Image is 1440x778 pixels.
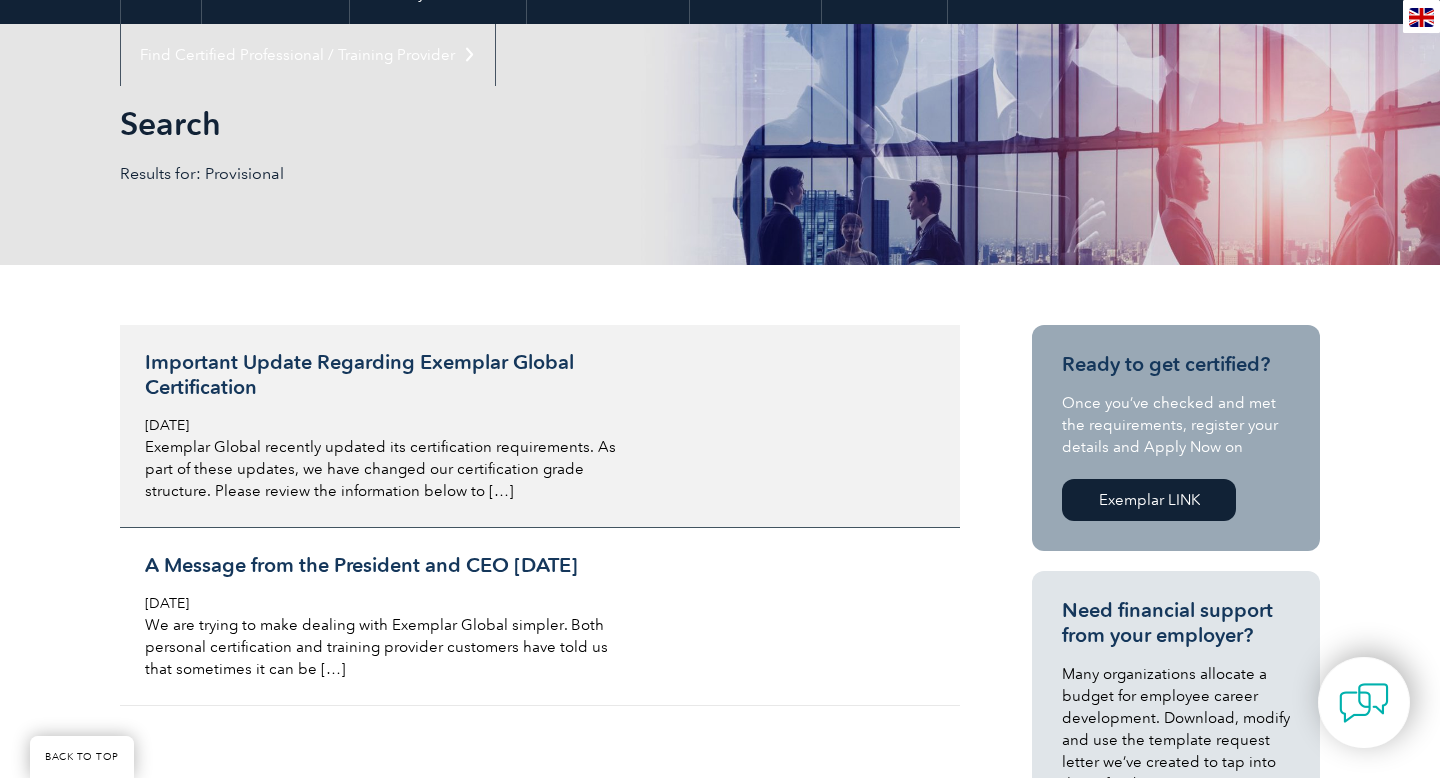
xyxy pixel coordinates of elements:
a: Exemplar LINK [1062,479,1236,521]
img: en [1409,8,1434,27]
img: contact-chat.png [1339,678,1389,728]
span: [DATE] [145,417,189,434]
p: Exemplar Global recently updated its certification requirements. As part of these updates, we hav... [145,436,619,502]
span: [DATE] [145,595,189,612]
p: Once you’ve checked and met the requirements, register your details and Apply Now on [1062,392,1290,458]
h3: Ready to get certified? [1062,352,1290,377]
a: Important Update Regarding Exemplar Global Certification [DATE] Exemplar Global recently updated ... [120,325,960,528]
a: Find Certified Professional / Training Provider [121,24,495,86]
p: Results for: Provisional [120,163,720,185]
h3: Need financial support from your employer? [1062,598,1290,648]
h3: A Message from the President and CEO [DATE] [145,553,619,578]
a: BACK TO TOP [30,736,134,778]
h1: Search [120,104,888,143]
h3: Important Update Regarding Exemplar Global Certification [145,350,619,400]
p: We are trying to make dealing with Exemplar Global simpler. Both personal certification and train... [145,614,619,680]
a: A Message from the President and CEO [DATE] [DATE] We are trying to make dealing with Exemplar Gl... [120,528,960,706]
